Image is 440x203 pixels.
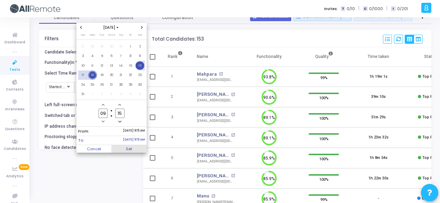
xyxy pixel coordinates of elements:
[126,61,136,70] td: August 15, 2025
[79,61,87,70] span: 10
[107,42,116,51] span: 30
[98,52,106,60] span: 5
[78,42,88,51] td: July 27, 2025
[97,51,107,61] td: August 5, 2025
[136,61,144,70] span: 16
[107,51,117,61] td: August 6, 2025
[97,80,107,90] td: August 26, 2025
[100,102,106,108] button: Add a hour
[88,61,97,70] span: 11
[97,70,107,80] td: August 19, 2025
[107,71,116,79] span: 20
[98,81,106,89] span: 26
[81,33,85,37] span: Sun
[135,51,145,61] td: August 9, 2025
[126,81,135,89] span: 29
[135,70,145,80] td: August 23, 2025
[136,90,144,99] span: 6
[78,128,89,134] span: From:
[107,42,117,51] td: July 30, 2025
[126,33,136,40] th: Friday
[117,102,123,108] button: Add a minute
[78,51,88,61] td: August 3, 2025
[136,42,144,51] span: 2
[78,25,84,31] button: Previous month
[108,33,115,37] span: Wed
[129,33,131,37] span: Fri
[88,42,98,51] td: July 28, 2025
[78,80,88,90] td: August 24, 2025
[88,81,97,89] span: 25
[98,61,106,70] span: 12
[88,51,98,61] td: August 4, 2025
[88,90,97,99] span: 1
[126,80,136,90] td: August 29, 2025
[97,33,107,40] th: Tuesday
[88,42,97,51] span: 28
[100,119,106,125] button: Minus a hour
[79,71,87,79] span: 17
[79,90,87,99] span: 31
[78,33,88,40] th: Sunday
[90,33,95,37] span: Mon
[98,90,106,99] span: 2
[79,81,87,89] span: 24
[78,70,88,80] td: August 17, 2025
[88,90,98,99] td: September 1, 2025
[97,61,107,70] td: August 12, 2025
[126,90,136,99] td: September 5, 2025
[98,71,106,79] span: 19
[116,33,126,40] th: Thursday
[88,52,97,60] span: 4
[117,52,125,60] span: 7
[126,90,135,99] span: 5
[97,42,107,51] td: July 29, 2025
[107,81,116,89] span: 27
[117,71,125,79] span: 21
[126,70,136,80] td: August 22, 2025
[126,71,135,79] span: 22
[117,119,123,125] button: Minus a minute
[76,145,112,153] button: Cancel
[88,70,98,80] td: August 18, 2025
[97,90,107,99] td: September 2, 2025
[135,61,145,70] td: August 16, 2025
[107,90,117,99] td: September 3, 2025
[117,42,125,51] span: 31
[123,128,145,134] span: [DATE] 9:15 AM
[138,33,142,37] span: Sat
[107,52,116,60] span: 6
[111,145,147,153] button: Set
[107,61,116,70] span: 13
[101,25,122,31] button: Choose month and year
[78,90,88,99] td: August 31, 2025
[117,90,125,99] span: 4
[98,42,106,51] span: 29
[88,33,98,40] th: Monday
[123,137,145,143] span: [DATE] 9:15 AM
[79,42,87,51] span: 27
[88,71,97,79] span: 18
[79,52,87,60] span: 3
[136,71,144,79] span: 23
[135,42,145,51] td: August 2, 2025
[116,51,126,61] td: August 7, 2025
[107,61,117,70] td: August 13, 2025
[116,61,126,70] td: August 14, 2025
[107,70,117,80] td: August 20, 2025
[116,80,126,90] td: August 28, 2025
[135,80,145,90] td: August 30, 2025
[135,90,145,99] td: September 6, 2025
[116,42,126,51] td: July 31, 2025
[126,42,135,51] span: 1
[88,61,98,70] td: August 11, 2025
[136,81,144,89] span: 30
[135,33,145,40] th: Saturday
[119,33,123,37] span: Thu
[107,80,117,90] td: August 27, 2025
[101,25,122,31] span: [DATE]
[117,81,125,89] span: 28
[116,70,126,80] td: August 21, 2025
